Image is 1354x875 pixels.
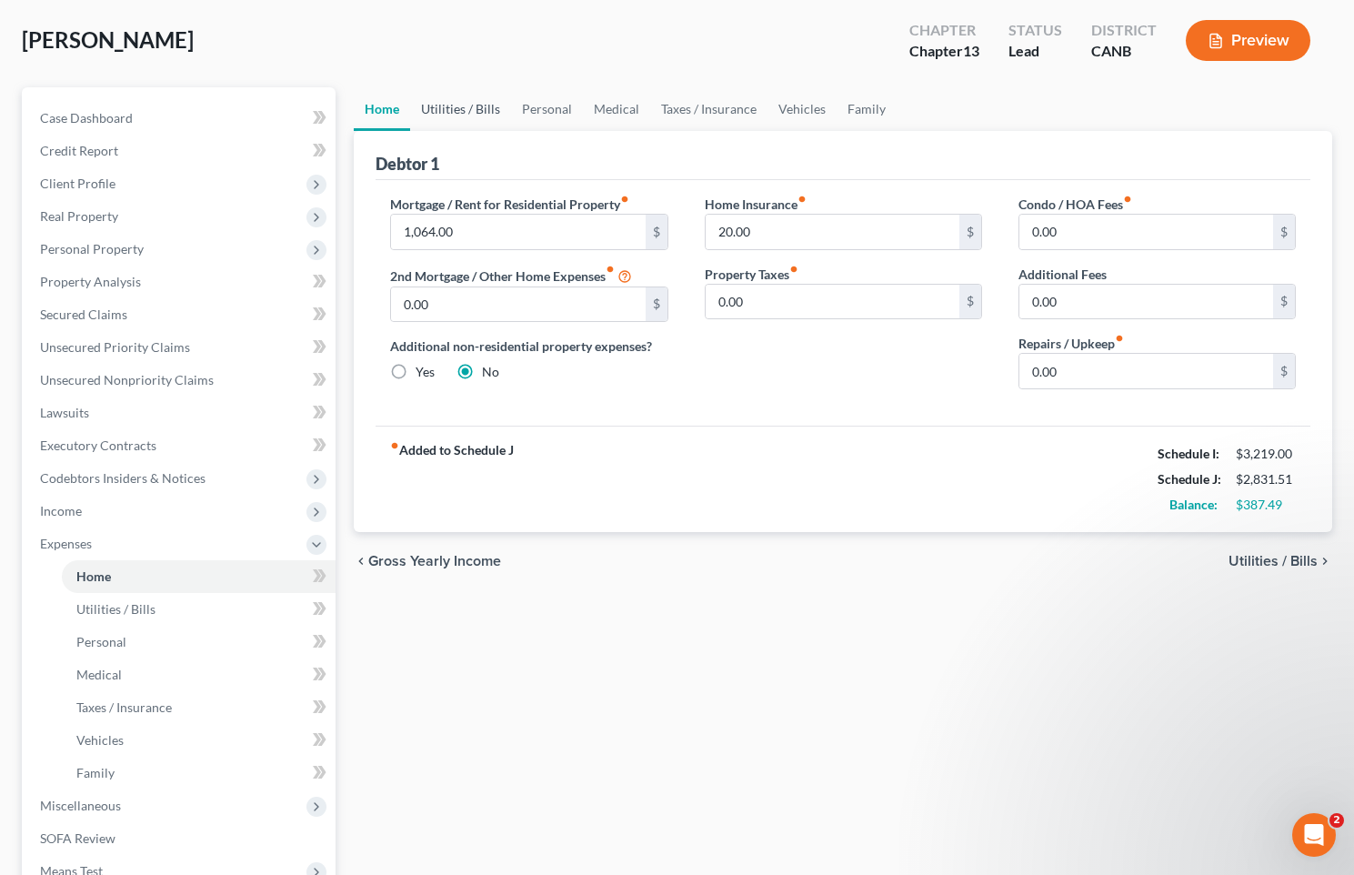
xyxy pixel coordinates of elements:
[1273,215,1295,249] div: $
[511,87,583,131] a: Personal
[40,208,118,224] span: Real Property
[40,798,121,813] span: Miscellaneous
[76,699,172,715] span: Taxes / Insurance
[1018,334,1124,353] label: Repairs / Upkeep
[1273,285,1295,319] div: $
[416,363,435,381] label: Yes
[354,554,368,568] i: chevron_left
[583,87,650,131] a: Medical
[646,287,667,322] div: $
[959,215,981,249] div: $
[705,265,798,284] label: Property Taxes
[1115,334,1124,343] i: fiber_manual_record
[62,724,336,757] a: Vehicles
[1329,813,1344,828] span: 2
[40,307,127,322] span: Secured Claims
[706,215,959,249] input: --
[40,536,92,551] span: Expenses
[76,732,124,748] span: Vehicles
[410,87,511,131] a: Utilities / Bills
[25,429,336,462] a: Executory Contracts
[76,601,155,617] span: Utilities / Bills
[40,830,115,846] span: SOFA Review
[25,135,336,167] a: Credit Report
[620,195,629,204] i: fiber_manual_record
[40,176,115,191] span: Client Profile
[1123,195,1132,204] i: fiber_manual_record
[650,87,767,131] a: Taxes / Insurance
[1169,497,1218,512] strong: Balance:
[40,110,133,126] span: Case Dashboard
[390,195,629,214] label: Mortgage / Rent for Residential Property
[390,337,667,356] label: Additional non-residential property expenses?
[706,285,959,319] input: --
[482,363,499,381] label: No
[1158,471,1221,487] strong: Schedule J:
[1236,445,1296,463] div: $3,219.00
[25,102,336,135] a: Case Dashboard
[76,634,126,649] span: Personal
[390,441,514,518] strong: Added to Schedule J
[40,274,141,289] span: Property Analysis
[40,241,144,256] span: Personal Property
[76,667,122,682] span: Medical
[837,87,897,131] a: Family
[963,42,979,59] span: 13
[25,397,336,429] a: Lawsuits
[767,87,837,131] a: Vehicles
[1292,813,1336,857] iframe: Intercom live chat
[909,20,979,41] div: Chapter
[40,437,156,453] span: Executory Contracts
[25,364,336,397] a: Unsecured Nonpriority Claims
[62,593,336,626] a: Utilities / Bills
[62,560,336,593] a: Home
[1318,554,1332,568] i: chevron_right
[40,143,118,158] span: Credit Report
[25,298,336,331] a: Secured Claims
[391,287,645,322] input: --
[25,266,336,298] a: Property Analysis
[62,659,336,691] a: Medical
[1091,20,1157,41] div: District
[1008,20,1062,41] div: Status
[1008,41,1062,62] div: Lead
[40,470,206,486] span: Codebtors Insiders & Notices
[22,26,194,53] span: [PERSON_NAME]
[62,757,336,790] a: Family
[1229,554,1332,568] button: Utilities / Bills chevron_right
[1236,470,1296,488] div: $2,831.51
[1019,354,1273,388] input: --
[390,441,399,450] i: fiber_manual_record
[1018,265,1107,284] label: Additional Fees
[76,568,111,584] span: Home
[789,265,798,274] i: fiber_manual_record
[368,554,501,568] span: Gross Yearly Income
[1158,446,1219,461] strong: Schedule I:
[25,331,336,364] a: Unsecured Priority Claims
[40,405,89,420] span: Lawsuits
[391,215,645,249] input: --
[797,195,807,204] i: fiber_manual_record
[354,554,501,568] button: chevron_left Gross Yearly Income
[62,691,336,724] a: Taxes / Insurance
[376,153,439,175] div: Debtor 1
[1273,354,1295,388] div: $
[1236,496,1296,514] div: $387.49
[40,372,214,387] span: Unsecured Nonpriority Claims
[1018,195,1132,214] label: Condo / HOA Fees
[909,41,979,62] div: Chapter
[25,822,336,855] a: SOFA Review
[959,285,981,319] div: $
[1091,41,1157,62] div: CANB
[1186,20,1310,61] button: Preview
[1229,554,1318,568] span: Utilities / Bills
[1019,285,1273,319] input: --
[76,765,115,780] span: Family
[390,265,632,287] label: 2nd Mortgage / Other Home Expenses
[62,626,336,659] a: Personal
[1019,215,1273,249] input: --
[646,215,667,249] div: $
[705,195,807,214] label: Home Insurance
[40,339,190,355] span: Unsecured Priority Claims
[354,87,410,131] a: Home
